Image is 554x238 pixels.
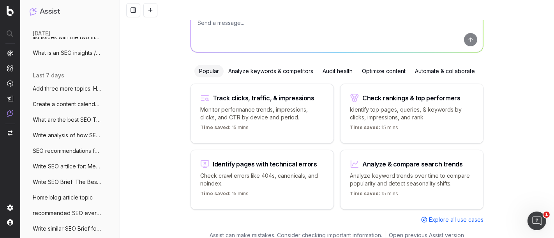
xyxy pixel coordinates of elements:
span: Time saved: [350,124,380,130]
div: Automate & collaborate [410,65,480,77]
div: Popular [194,65,224,77]
span: Time saved: [200,124,231,130]
span: list issues with the two meta titles: A [33,33,101,41]
img: Activation [7,80,13,87]
button: Write SEO artilce for: Meta Title Tips t [26,160,114,173]
span: 1 [543,212,550,218]
span: Write SEO Brief: The Best Lipsticks for [33,178,101,186]
div: Analyze keywords & competitors [224,65,318,77]
span: Create a content calendar using trends & [33,100,101,108]
img: Analytics [7,50,13,56]
img: Intelligence [7,65,13,72]
button: Create a content calendar using trends & [26,98,114,110]
p: 15 mins [350,191,398,200]
p: 15 mins [200,124,249,134]
iframe: Intercom live chat [528,212,546,230]
img: Setting [7,205,13,211]
button: Write analysis of how SEO copy block per [26,129,114,142]
button: Write similar SEO Brief for SEO Briefs: [26,222,114,235]
div: Analyze & compare search trends [362,161,463,167]
img: Studio [7,95,13,101]
p: Check crawl errors like 404s, canonicals, and noindex. [200,172,324,187]
button: Write SEO Brief: The Best Lipsticks for [26,176,114,188]
span: What are the best SEO Topics for blog ar [33,116,101,124]
button: Add three more topics: Holiday-Ready Kit [26,82,114,95]
span: Time saved: [350,191,380,196]
button: What is an SEO insights / news / competi [26,47,114,59]
img: My account [7,219,13,226]
span: Write similar SEO Brief for SEO Briefs: [33,225,101,233]
p: Analyze keyword trends over time to compare popularity and detect seasonality shifts. [350,172,474,187]
button: What are the best SEO Topics for blog ar [26,114,114,126]
span: [DATE] [33,30,50,37]
span: recommended SEO evergreen blog articles [33,209,101,217]
span: Write analysis of how SEO copy block per [33,131,101,139]
span: Write SEO artilce for: Meta Title Tips t [33,163,101,170]
p: Identify top pages, queries, & keywords by clicks, impressions, and rank. [350,106,474,121]
div: Audit health [318,65,357,77]
p: 15 mins [350,124,398,134]
h1: Assist [40,6,60,17]
button: SEO recommendations for article: Santa [26,145,114,157]
span: What is an SEO insights / news / competi [33,49,101,57]
span: Add three more topics: Holiday-Ready Kit [33,85,101,93]
div: Check rankings & top performers [362,95,460,101]
button: Assist [30,6,111,17]
button: list issues with the two meta titles: A [26,31,114,44]
img: Switch project [8,130,12,136]
button: Home blog article topic [26,191,114,204]
p: 15 mins [200,191,249,200]
span: Explore all use cases [429,216,483,224]
a: Explore all use cases [421,216,483,224]
div: Optimize content [357,65,410,77]
button: recommended SEO evergreen blog articles [26,207,114,219]
img: Assist [30,8,37,15]
p: Monitor performance trends, impressions, clicks, and CTR by device and period. [200,106,324,121]
div: Track clicks, traffic, & impressions [213,95,314,101]
img: Botify logo [7,6,14,16]
span: last 7 days [33,72,64,79]
div: Identify pages with technical errors [213,161,317,167]
span: SEO recommendations for article: Santa [33,147,101,155]
span: Time saved: [200,191,231,196]
img: Assist [7,110,13,117]
span: Home blog article topic [33,194,93,201]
